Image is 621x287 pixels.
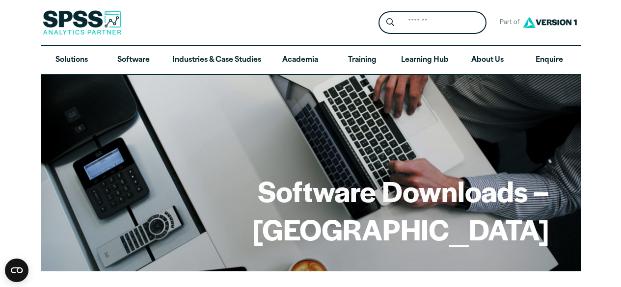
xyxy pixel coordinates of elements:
[41,46,103,75] a: Solutions
[103,46,164,75] a: Software
[494,16,520,30] span: Part of
[378,11,486,34] form: Site Header Search Form
[518,46,580,75] a: Enquire
[5,259,28,282] button: Open CMP widget
[41,46,581,75] nav: Desktop version of site main menu
[520,13,579,31] img: Version1 Logo
[269,46,331,75] a: Academia
[393,46,457,75] a: Learning Hub
[164,46,269,75] a: Industries & Case Studies
[331,46,393,75] a: Training
[43,10,121,35] img: SPSS Analytics Partner
[381,14,399,32] button: Search magnifying glass icon
[72,172,549,248] h1: Software Downloads – [GEOGRAPHIC_DATA]
[457,46,518,75] a: About Us
[386,18,394,26] svg: Search magnifying glass icon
